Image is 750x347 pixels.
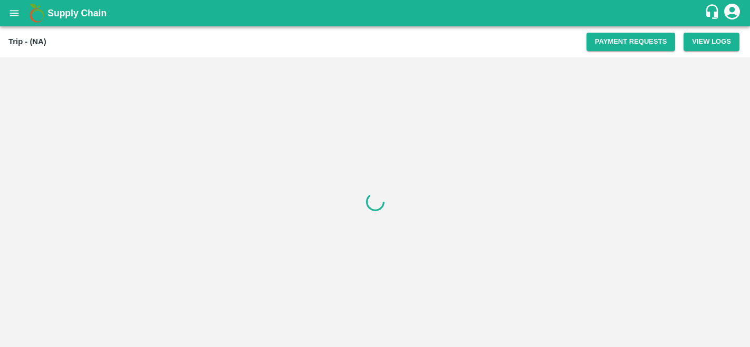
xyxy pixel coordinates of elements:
[586,33,676,51] button: Payment Requests
[723,2,742,24] div: account of current user
[26,3,47,24] img: logo
[2,1,26,25] button: open drawer
[684,33,739,51] button: View Logs
[704,4,723,23] div: customer-support
[47,6,704,21] a: Supply Chain
[8,37,46,46] b: Trip - (NA)
[47,8,107,18] b: Supply Chain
